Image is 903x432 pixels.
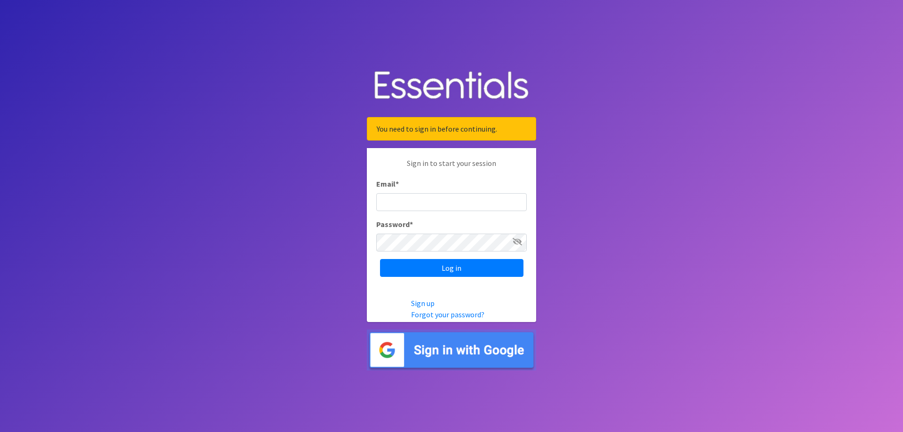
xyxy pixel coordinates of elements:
abbr: required [396,179,399,189]
img: Human Essentials [367,62,536,110]
input: Log in [380,259,523,277]
div: You need to sign in before continuing. [367,117,536,141]
label: Email [376,178,399,189]
label: Password [376,219,413,230]
a: Forgot your password? [411,310,484,319]
img: Sign in with Google [367,330,536,370]
a: Sign up [411,298,435,308]
abbr: required [410,220,413,229]
p: Sign in to start your session [376,157,527,178]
